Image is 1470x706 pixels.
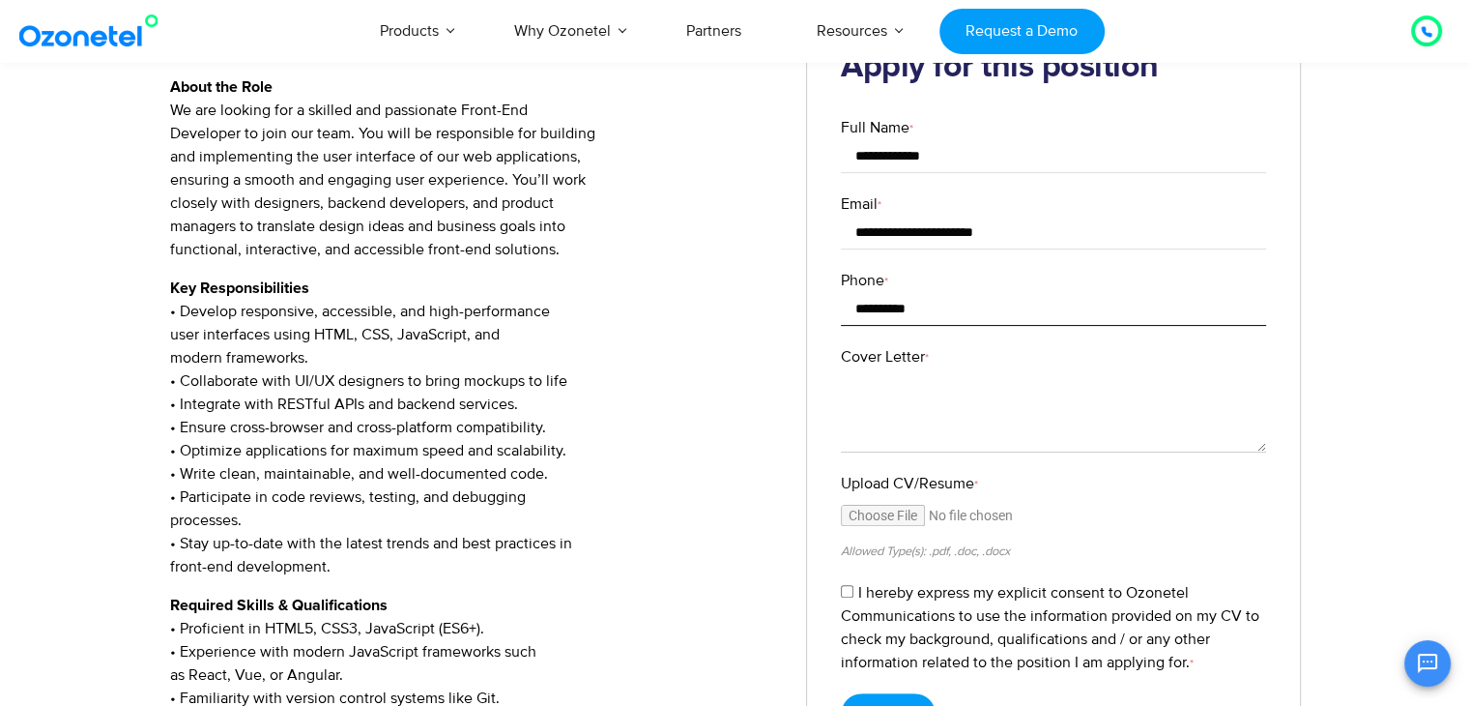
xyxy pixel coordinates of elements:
button: Open chat [1404,640,1451,687]
strong: About the Role [170,79,273,95]
strong: Key Responsibilities [170,280,309,296]
p: We are looking for a skilled and passionate Front-End Developer to join our team. You will be res... [170,75,778,261]
p: • Develop responsive, accessible, and high-performance user interfaces using HTML, CSS, JavaScrip... [170,277,778,578]
label: Full Name [841,116,1266,139]
label: I hereby express my explicit consent to Ozonetel Communications to use the information provided o... [841,583,1259,672]
strong: Required Skills & Qualifications [170,598,388,613]
h2: Apply for this position [841,48,1266,87]
label: Cover Letter [841,345,1266,368]
a: Request a Demo [939,9,1105,54]
label: Upload CV/Resume [841,472,1266,495]
label: Email [841,192,1266,216]
small: Allowed Type(s): .pdf, .doc, .docx [841,544,1010,559]
label: Phone [841,269,1266,292]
